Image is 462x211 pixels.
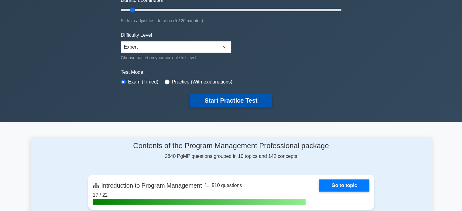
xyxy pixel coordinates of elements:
a: Go to topic [319,179,369,192]
h4: Contents of the Program Management Professional package [88,141,374,150]
label: Exam (Timed) [128,78,159,86]
button: Start Practice Test [190,94,272,107]
div: Choose based on your current skill level [121,54,231,61]
label: Difficulty Level [121,32,152,39]
div: Slide to adjust test duration (5-120 minutes) [121,17,341,24]
label: Test Mode [121,69,341,76]
div: 2840 PgMP questions grouped in 10 topics and 142 concepts [88,141,374,160]
label: Practice (With explanations) [172,78,232,86]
